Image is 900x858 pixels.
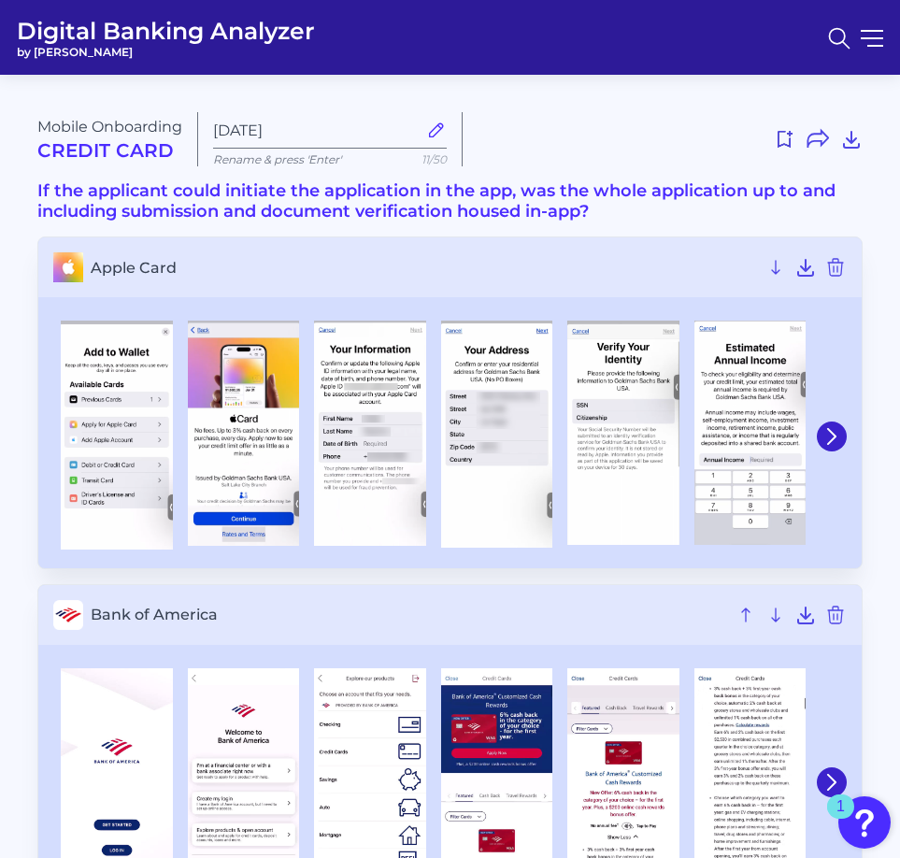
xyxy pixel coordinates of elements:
img: Apple Card [61,321,173,550]
span: Apple Card [91,259,757,277]
span: by [PERSON_NAME] [17,45,315,59]
span: 11/50 [421,152,447,166]
div: Mobile Onboarding [37,118,182,162]
h3: If the applicant could initiate the application in the app, was the whole application up to and i... [37,181,863,222]
img: Apple Card [441,321,553,547]
p: Rename & press 'Enter' [213,152,447,166]
img: Apple Card [314,321,426,546]
img: Apple Card [694,321,807,545]
span: Bank of America [91,606,727,623]
img: Apple Card [188,321,300,546]
button: Open Resource Center, 1 new notification [838,796,891,849]
h2: Credit Card [37,139,182,162]
img: Apple Card [567,321,679,545]
div: 1 [836,807,845,831]
span: Digital Banking Analyzer [17,17,315,45]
